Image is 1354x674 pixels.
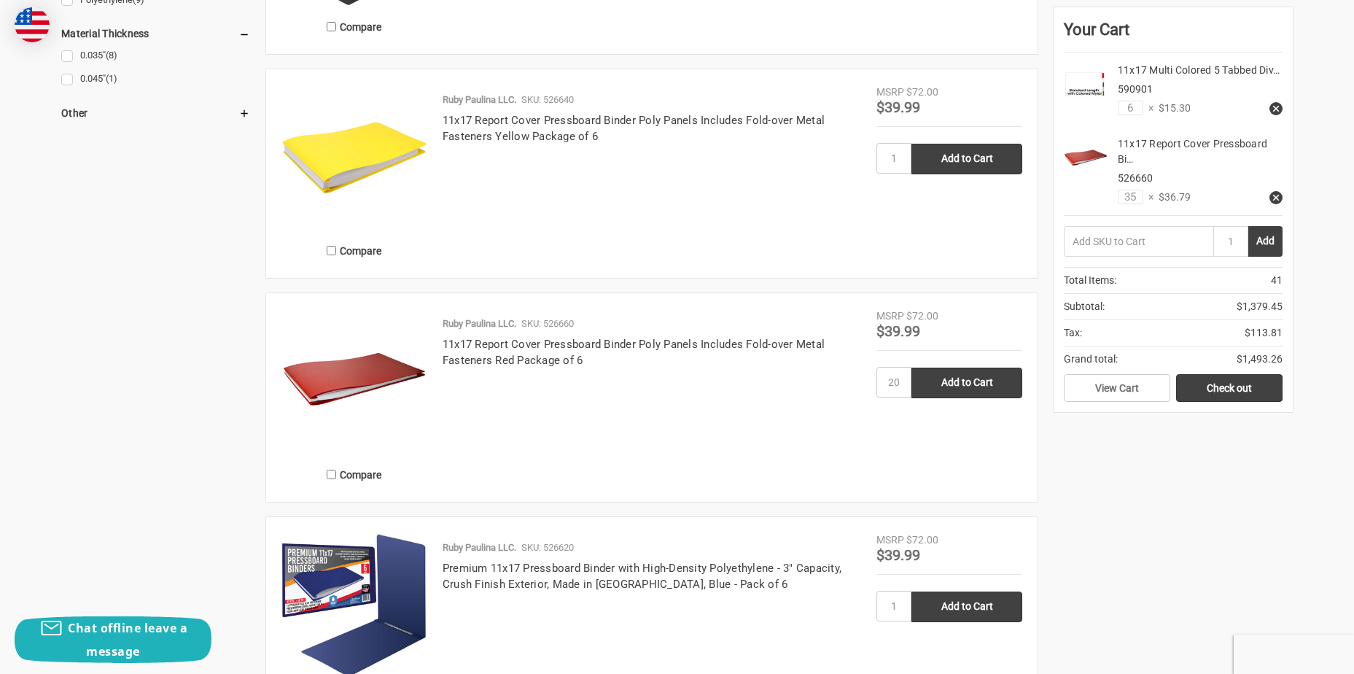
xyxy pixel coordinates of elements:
[106,50,117,61] span: (8)
[1118,64,1280,76] a: 11x17 Multi Colored 5 Tabbed Div…
[906,86,938,98] span: $72.00
[327,246,336,255] input: Compare
[68,620,187,659] span: Chat offline leave a message
[61,25,250,42] h5: Material Thickness
[15,7,50,42] img: duty and tax information for United States
[1064,18,1283,53] div: Your Cart
[15,616,211,663] button: Chat offline leave a message
[906,310,938,322] span: $72.00
[1234,635,1354,674] iframe: Google Customer Reviews
[1064,352,1118,367] span: Grand total:
[521,317,574,331] p: SKU: 526660
[1237,299,1283,314] span: $1,379.45
[521,93,574,107] p: SKU: 526640
[876,98,920,116] span: $39.99
[61,104,250,122] h5: Other
[281,239,427,263] label: Compare
[1064,273,1116,288] span: Total Items:
[1153,101,1191,116] span: $15.30
[327,22,336,31] input: Compare
[1064,374,1170,402] a: View Cart
[876,309,904,324] div: MSRP
[281,15,427,39] label: Compare
[106,73,117,84] span: (1)
[521,541,574,555] p: SKU: 526620
[61,46,250,66] a: 0.035"
[281,462,427,487] label: Compare
[1064,136,1108,180] img: 11x17 Report Cover Pressboard Binder Poly Panels Includes Fold-over Metal Fasteners Red Package of 6
[1064,63,1108,106] img: 11x17 Multi Colored 5 Tabbed Dividers (10 per Package) With Holes
[1237,352,1283,367] span: $1,493.26
[281,85,427,231] img: 11x17 Report Cover Pressboard Binder Poly Panels Includes Fold-over Metal Fasteners Yellow Packag...
[61,69,250,89] a: 0.045"
[443,114,825,144] a: 11x17 Report Cover Pressboard Binder Poly Panels Includes Fold-over Metal Fasteners Yellow Packag...
[1176,374,1283,402] a: Check out
[443,541,516,555] p: Ruby Paulina LLC.
[327,470,336,479] input: Compare
[1143,190,1153,205] span: ×
[1118,138,1267,165] a: 11x17 Report Cover Pressboard Bi…
[876,546,920,564] span: $39.99
[911,144,1022,174] input: Add to Cart
[443,317,516,331] p: Ruby Paulina LLC.
[1271,273,1283,288] span: 41
[443,338,825,368] a: 11x17 Report Cover Pressboard Binder Poly Panels Includes Fold-over Metal Fasteners Red Package of 6
[876,85,904,100] div: MSRP
[876,322,920,340] span: $39.99
[1248,226,1283,257] button: Add
[906,534,938,546] span: $72.00
[1153,190,1191,205] span: $36.79
[1245,325,1283,341] span: $113.81
[911,592,1022,622] input: Add to Cart
[281,309,427,454] img: 11x17 Report Cover Pressboard Binder Poly Panels Includes Fold-over Metal Fasteners Red Package of 6
[443,93,516,107] p: Ruby Paulina LLC.
[1064,226,1213,257] input: Add SKU to Cart
[876,532,904,548] div: MSRP
[1118,172,1153,184] span: 526660
[1143,101,1153,116] span: ×
[443,562,841,592] a: Premium 11x17 Pressboard Binder with High-Density Polyethylene - 3" Capacity, Crush Finish Exteri...
[1064,299,1105,314] span: Subtotal:
[1064,325,1082,341] span: Tax:
[1118,83,1153,95] span: 590901
[911,368,1022,398] input: Add to Cart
